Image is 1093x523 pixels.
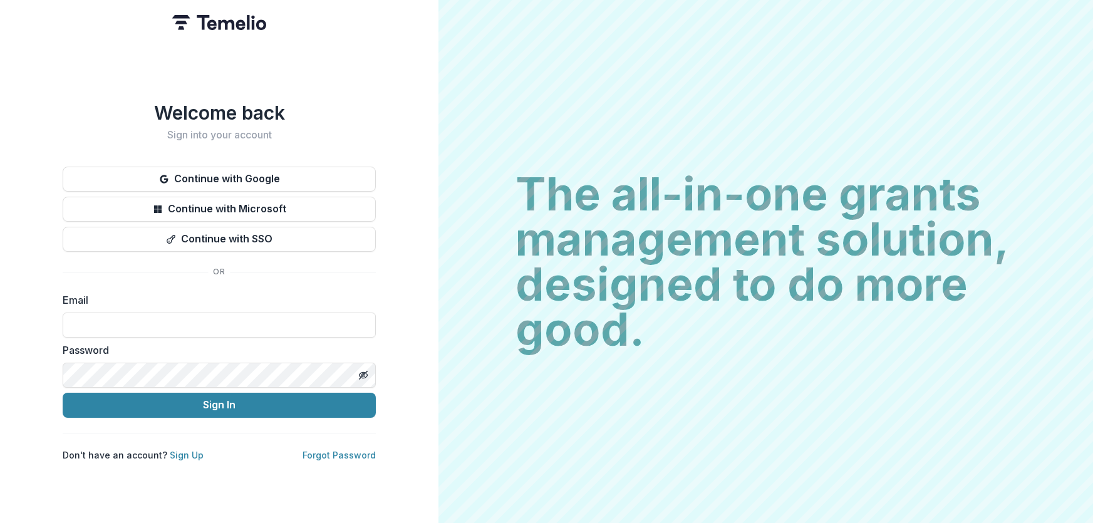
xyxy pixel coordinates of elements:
h1: Welcome back [63,101,376,124]
a: Forgot Password [303,450,376,460]
h2: Sign into your account [63,129,376,141]
img: Temelio [172,15,266,30]
label: Password [63,343,368,358]
button: Continue with SSO [63,227,376,252]
p: Don't have an account? [63,448,204,462]
label: Email [63,293,368,308]
button: Toggle password visibility [353,365,373,385]
button: Continue with Google [63,167,376,192]
button: Continue with Microsoft [63,197,376,222]
a: Sign Up [170,450,204,460]
button: Sign In [63,393,376,418]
